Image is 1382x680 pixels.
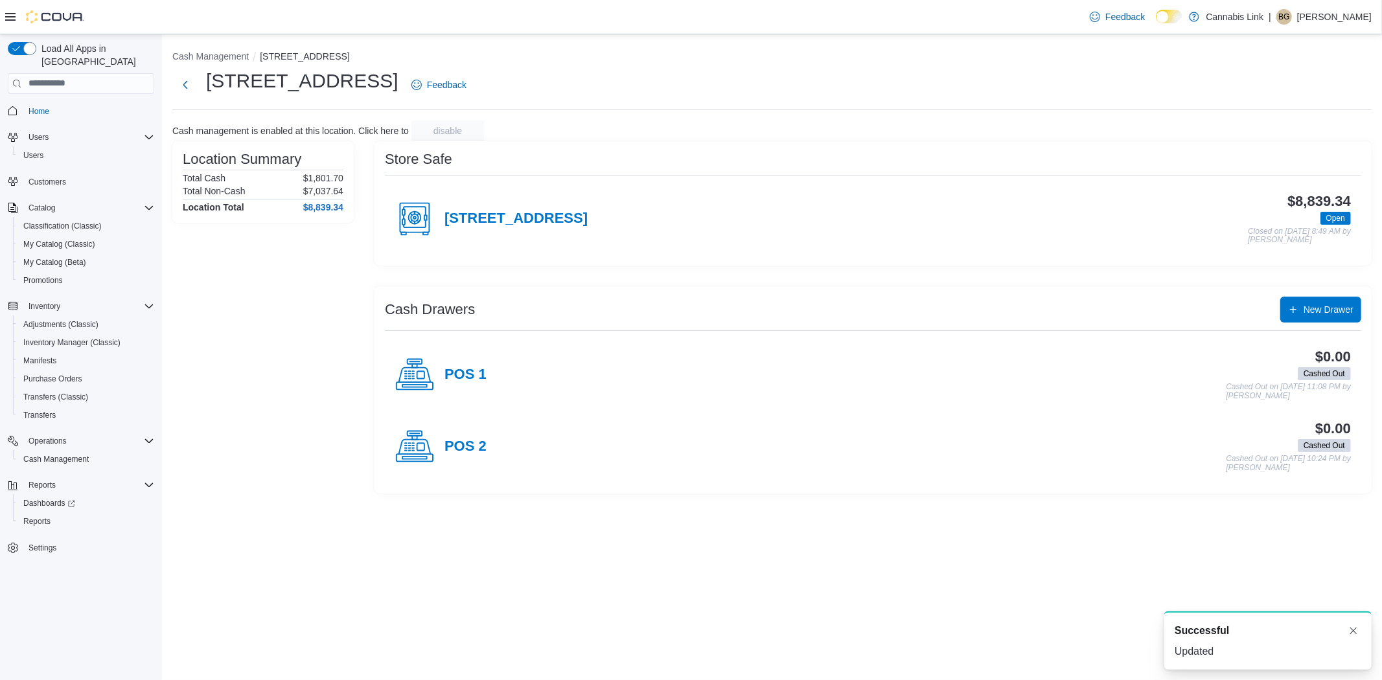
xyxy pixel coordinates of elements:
span: Operations [29,436,67,446]
span: Users [29,132,49,142]
span: My Catalog (Beta) [18,255,154,270]
span: Transfers [23,410,56,420]
span: Adjustments (Classic) [23,319,98,330]
h4: [STREET_ADDRESS] [444,210,588,227]
span: Dashboards [18,495,154,511]
button: Adjustments (Classic) [13,315,159,334]
h3: Location Summary [183,152,301,167]
span: Promotions [23,275,63,286]
span: My Catalog (Classic) [23,239,95,249]
span: Inventory Manager (Classic) [23,337,121,348]
span: Customers [23,174,154,190]
span: Users [18,148,154,163]
a: Feedback [1085,4,1150,30]
button: Next [172,72,198,98]
button: Reports [13,512,159,530]
input: Dark Mode [1156,10,1183,23]
p: Cashed Out on [DATE] 11:08 PM by [PERSON_NAME] [1226,383,1351,400]
span: Settings [29,543,56,553]
button: Users [23,130,54,145]
button: New Drawer [1280,297,1361,323]
button: Settings [3,538,159,557]
span: Cashed Out [1304,368,1345,380]
a: Users [18,148,49,163]
span: Transfers (Classic) [18,389,154,405]
p: $7,037.64 [303,186,343,196]
a: Transfers [18,407,61,423]
button: Catalog [23,200,60,216]
span: Cash Management [18,451,154,467]
span: Reports [29,480,56,490]
button: Operations [23,433,72,449]
button: Catalog [3,199,159,217]
span: Classification (Classic) [23,221,102,231]
span: Transfers (Classic) [23,392,88,402]
a: Reports [18,514,56,529]
h6: Total Cash [183,173,225,183]
div: Blake Giesbrecht [1276,9,1292,25]
button: [STREET_ADDRESS] [260,51,349,62]
span: Reports [23,477,154,493]
a: My Catalog (Beta) [18,255,91,270]
h3: $0.00 [1315,421,1351,436]
span: Manifests [18,353,154,368]
p: [PERSON_NAME] [1297,9,1372,25]
img: Cova [26,10,84,23]
span: Load All Apps in [GEOGRAPHIC_DATA] [36,42,154,68]
a: Dashboards [13,494,159,512]
span: Reports [18,514,154,529]
span: Settings [23,539,154,556]
h3: $0.00 [1315,349,1351,365]
button: Reports [3,476,159,494]
a: Adjustments (Classic) [18,317,104,332]
button: Transfers (Classic) [13,388,159,406]
span: Inventory [29,301,60,312]
button: Operations [3,432,159,450]
span: Inventory Manager (Classic) [18,335,154,350]
span: Open [1320,212,1351,225]
button: Purchase Orders [13,370,159,388]
span: My Catalog (Beta) [23,257,86,267]
span: Transfers [18,407,154,423]
button: Reports [23,477,61,493]
button: Promotions [13,271,159,289]
span: Cashed Out [1304,440,1345,451]
span: Purchase Orders [18,371,154,387]
button: Customers [3,172,159,191]
button: Manifests [13,352,159,370]
a: Feedback [406,72,472,98]
span: Successful [1175,623,1229,639]
h4: Location Total [183,202,244,212]
button: Inventory Manager (Classic) [13,334,159,352]
button: Inventory [23,299,65,314]
h1: [STREET_ADDRESS] [206,68,398,94]
p: | [1269,9,1271,25]
span: Cashed Out [1298,439,1351,452]
button: Users [3,128,159,146]
button: Cash Management [13,450,159,468]
div: Updated [1175,644,1361,659]
a: Cash Management [18,451,94,467]
a: Dashboards [18,495,80,511]
p: $1,801.70 [303,173,343,183]
nav: An example of EuiBreadcrumbs [172,50,1372,65]
button: Home [3,102,159,120]
span: Feedback [427,78,466,91]
span: Catalog [23,200,154,216]
span: Home [29,106,49,117]
a: Inventory Manager (Classic) [18,335,126,350]
span: Open [1326,212,1345,224]
a: Classification (Classic) [18,218,107,234]
span: Adjustments (Classic) [18,317,154,332]
nav: Complex example [8,96,154,591]
button: Users [13,146,159,164]
span: disable [433,124,462,137]
h6: Total Non-Cash [183,186,246,196]
span: New Drawer [1304,303,1353,316]
h4: $8,839.34 [303,202,343,212]
a: Settings [23,540,62,556]
h3: Cash Drawers [385,302,475,317]
span: Cashed Out [1298,367,1351,380]
h4: POS 1 [444,367,487,383]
